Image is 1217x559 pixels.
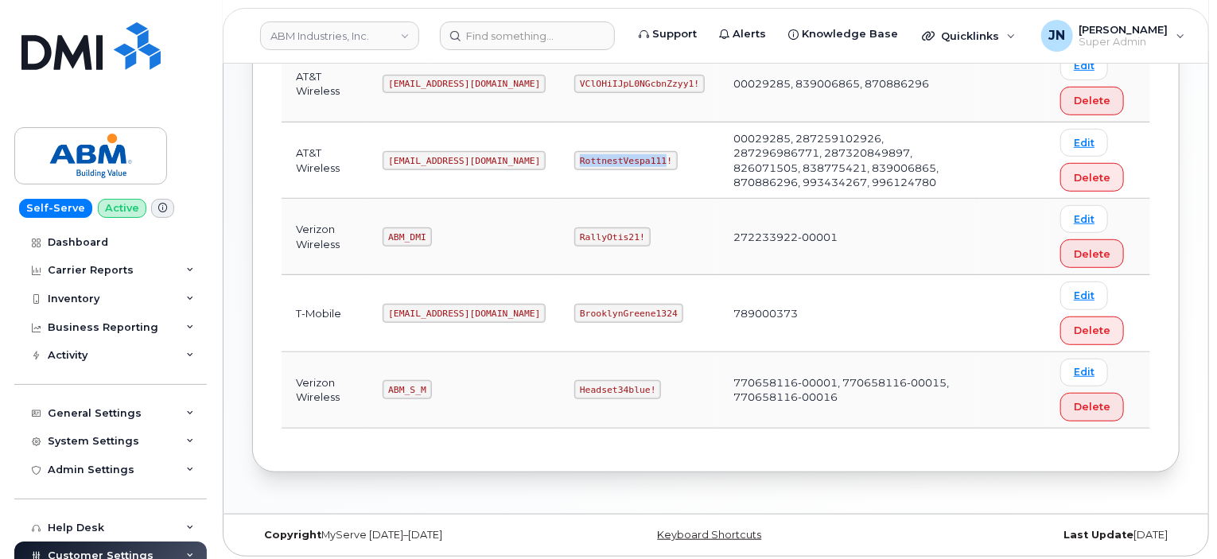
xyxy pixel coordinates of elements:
div: MyServe [DATE]–[DATE] [252,529,562,542]
code: RottnestVespa111! [574,151,678,170]
a: Alerts [708,18,777,50]
a: Edit [1060,129,1108,157]
code: Headset34blue! [574,380,661,399]
a: Keyboard Shortcuts [657,529,761,541]
span: Super Admin [1079,36,1168,49]
code: BrooklynGreene1324 [574,304,682,323]
a: Knowledge Base [777,18,909,50]
td: 00029285, 839006865, 870886296 [719,46,979,122]
button: Delete [1060,163,1124,192]
td: Verizon Wireless [282,199,368,275]
div: Joe Nguyen Jr. [1030,20,1196,52]
td: AT&T Wireless [282,122,368,199]
span: Delete [1074,323,1110,338]
a: ABM Industries, Inc. [260,21,419,50]
code: [EMAIL_ADDRESS][DOMAIN_NAME] [383,304,546,323]
td: T-Mobile [282,275,368,351]
div: [DATE] [870,529,1180,542]
a: Edit [1060,205,1108,233]
td: 770658116-00001, 770658116-00015, 770658116-00016 [719,352,979,429]
span: Alerts [733,26,766,42]
td: 00029285, 287259102926, 287296986771, 287320849897, 826071505, 838775421, 839006865, 870886296, 9... [719,122,979,199]
td: AT&T Wireless [282,46,368,122]
td: Verizon Wireless [282,352,368,429]
span: Delete [1074,247,1110,262]
code: [EMAIL_ADDRESS][DOMAIN_NAME] [383,75,546,94]
td: 789000373 [719,275,979,351]
strong: Copyright [264,529,321,541]
code: VClOHiIJpL0NGcbnZzyy1! [574,75,705,94]
code: [EMAIL_ADDRESS][DOMAIN_NAME] [383,151,546,170]
a: Edit [1060,52,1108,80]
code: ABM_DMI [383,227,431,247]
button: Delete [1060,239,1124,268]
a: Edit [1060,281,1108,309]
input: Find something... [440,21,615,50]
span: Support [652,26,697,42]
button: Delete [1060,393,1124,421]
strong: Last Update [1063,529,1133,541]
span: Delete [1074,170,1110,185]
span: Delete [1074,399,1110,414]
span: JN [1048,26,1065,45]
code: RallyOtis21! [574,227,650,247]
button: Delete [1060,316,1124,345]
span: Quicklinks [941,29,999,42]
a: Support [628,18,708,50]
div: Quicklinks [911,20,1027,52]
a: Edit [1060,359,1108,386]
span: [PERSON_NAME] [1079,23,1168,36]
span: Delete [1074,93,1110,108]
span: Knowledge Base [802,26,898,42]
code: ABM_S_M [383,380,431,399]
button: Delete [1060,87,1124,115]
td: 272233922-00001 [719,199,979,275]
